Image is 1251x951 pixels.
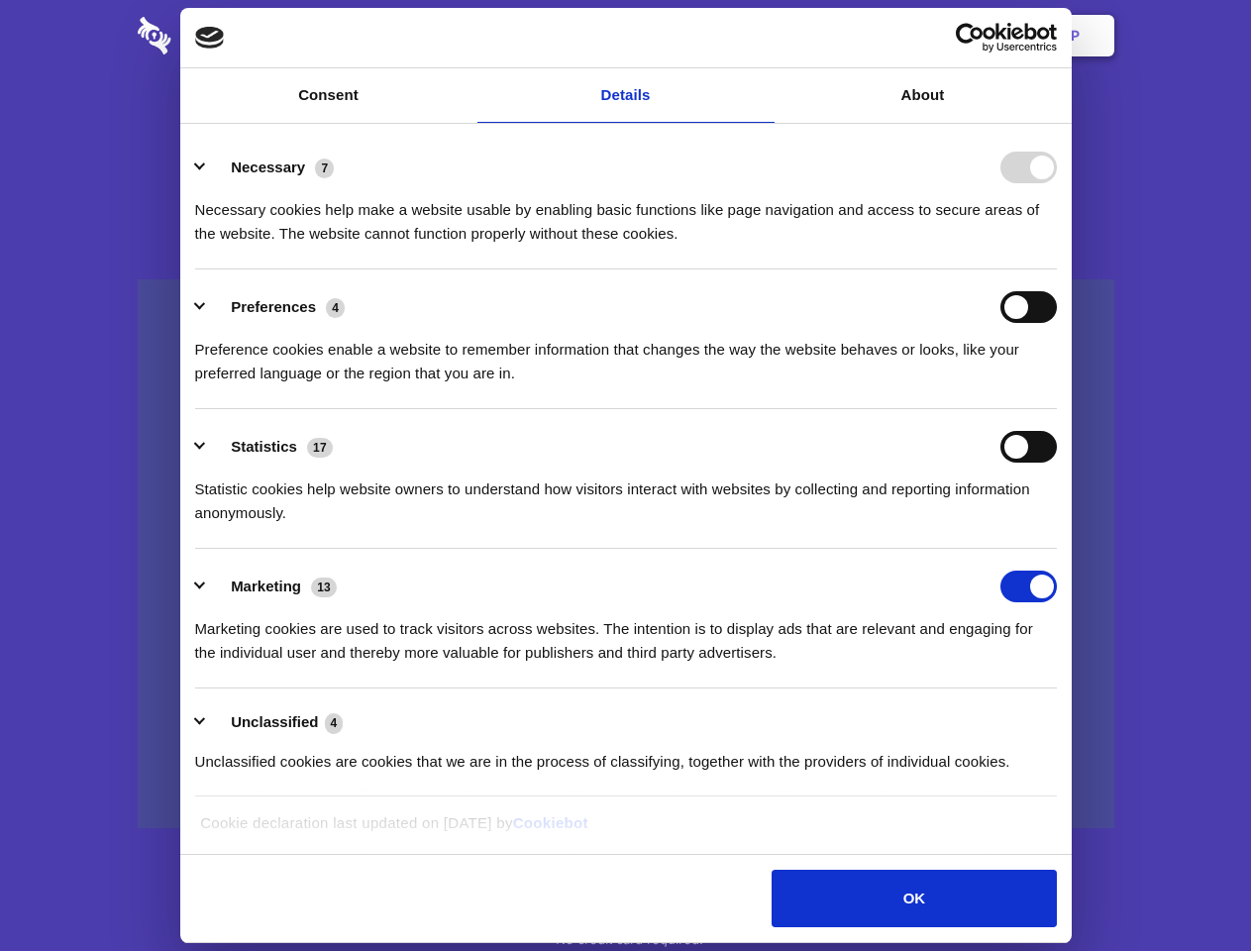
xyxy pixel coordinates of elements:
div: Necessary cookies help make a website usable by enabling basic functions like page navigation and... [195,183,1057,246]
label: Preferences [231,298,316,315]
a: Cookiebot [513,814,588,831]
a: About [775,68,1072,123]
button: Marketing (13) [195,571,350,602]
label: Marketing [231,578,301,594]
div: Unclassified cookies are cookies that we are in the process of classifying, together with the pro... [195,735,1057,774]
h1: Eliminate Slack Data Loss. [138,89,1114,160]
button: Preferences (4) [195,291,358,323]
a: Login [898,5,985,66]
span: 4 [325,713,344,733]
span: 7 [315,158,334,178]
a: Usercentrics Cookiebot - opens in a new window [884,23,1057,53]
div: Statistic cookies help website owners to understand how visitors interact with websites by collec... [195,463,1057,525]
a: Consent [180,68,477,123]
span: 4 [326,298,345,318]
label: Statistics [231,438,297,455]
div: Preference cookies enable a website to remember information that changes the way the website beha... [195,323,1057,385]
h4: Auto-redaction of sensitive data, encrypted data sharing and self-destructing private chats. Shar... [138,180,1114,246]
label: Necessary [231,158,305,175]
img: logo [195,27,225,49]
a: Contact [803,5,894,66]
button: OK [772,870,1056,927]
span: 17 [307,438,333,458]
div: Marketing cookies are used to track visitors across websites. The intention is to display ads tha... [195,602,1057,665]
button: Necessary (7) [195,152,347,183]
button: Unclassified (4) [195,710,356,735]
a: Details [477,68,775,123]
img: logo-wordmark-white-trans-d4663122ce5f474addd5e946df7df03e33cb6a1c49d2221995e7729f52c070b2.svg [138,17,307,54]
button: Statistics (17) [195,431,346,463]
a: Pricing [581,5,668,66]
a: Wistia video thumbnail [138,279,1114,829]
div: Cookie declaration last updated on [DATE] by [185,811,1066,850]
span: 13 [311,578,337,597]
iframe: Drift Widget Chat Controller [1152,852,1227,927]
